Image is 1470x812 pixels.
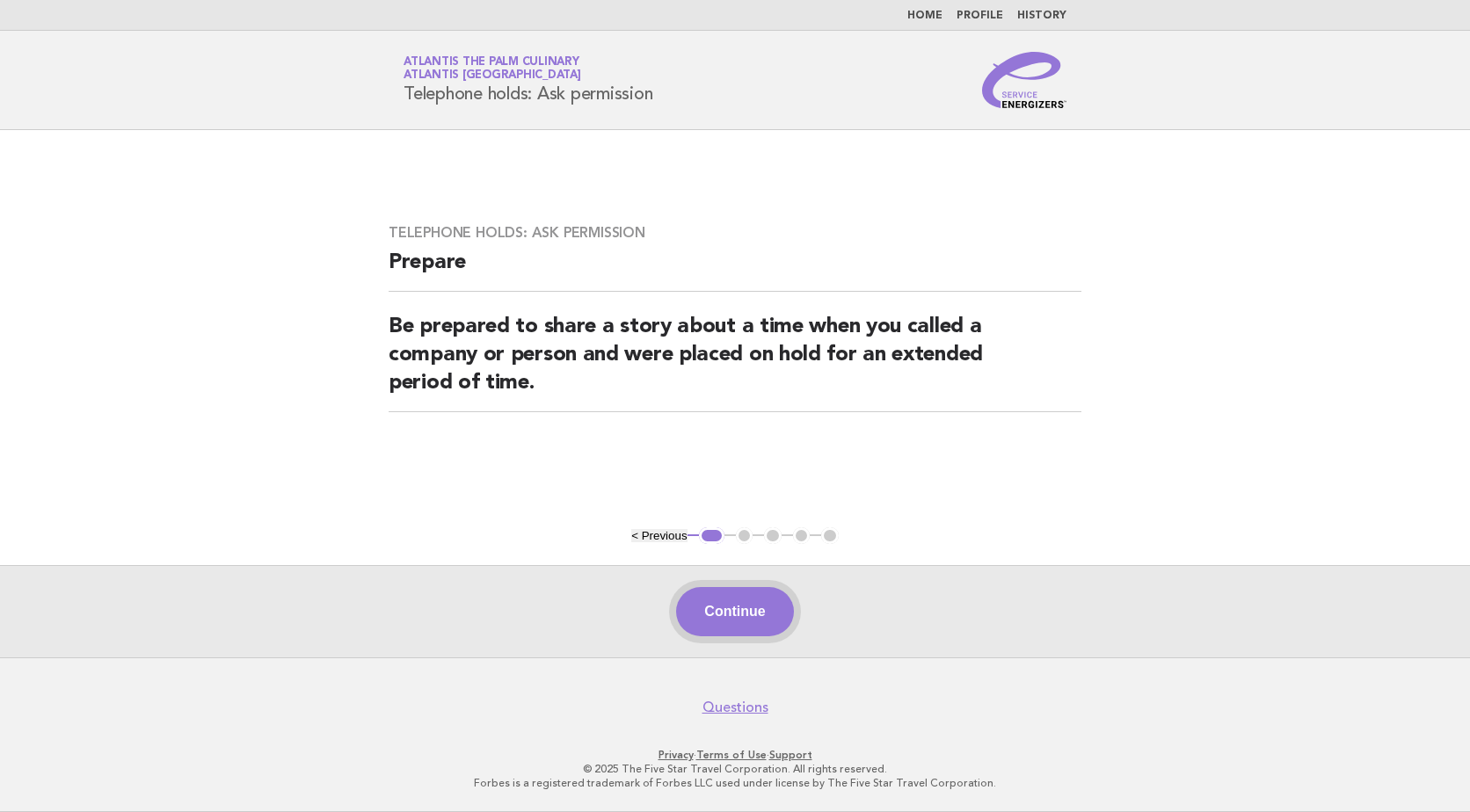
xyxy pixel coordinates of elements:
a: Atlantis The Palm CulinaryAtlantis [GEOGRAPHIC_DATA] [404,56,581,81]
span: Atlantis [GEOGRAPHIC_DATA] [404,70,581,82]
img: Service Energizers [982,52,1066,108]
h2: Be prepared to share a story about a time when you called a company or person and were placed on ... [389,313,1081,412]
button: Continue [676,587,793,636]
p: · · [197,748,1273,762]
a: Profile [957,11,1003,21]
a: Questions [702,699,768,716]
button: 1 [699,527,724,545]
a: Support [769,749,812,761]
a: Home [907,11,942,21]
h1: Telephone holds: Ask permission [404,57,652,103]
button: < Previous [631,529,687,542]
a: Privacy [659,749,694,761]
p: Forbes is a registered trademark of Forbes LLC used under license by The Five Star Travel Corpora... [197,776,1273,790]
a: Terms of Use [696,749,767,761]
a: History [1017,11,1066,21]
h3: Telephone holds: Ask permission [389,224,1081,242]
h2: Prepare [389,249,1081,292]
p: © 2025 The Five Star Travel Corporation. All rights reserved. [197,762,1273,776]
